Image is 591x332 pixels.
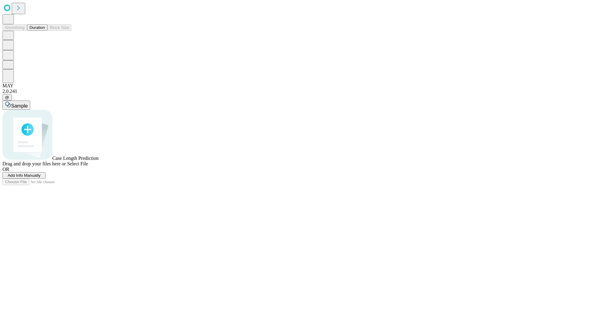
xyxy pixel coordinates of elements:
[67,161,88,166] span: Select File
[2,172,46,179] button: Add Info Manually
[11,103,28,109] span: Sample
[27,24,47,31] button: Duration
[52,156,98,161] span: Case Length Prediction
[47,24,71,31] button: Block Size
[2,161,66,166] span: Drag and drop your files here or
[2,101,30,110] button: Sample
[2,83,589,89] div: MAY
[2,94,12,101] button: @
[2,24,27,31] button: Smoothing
[8,173,41,178] span: Add Info Manually
[5,95,9,100] span: @
[2,89,589,94] div: 2.0.241
[2,167,9,172] span: OR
